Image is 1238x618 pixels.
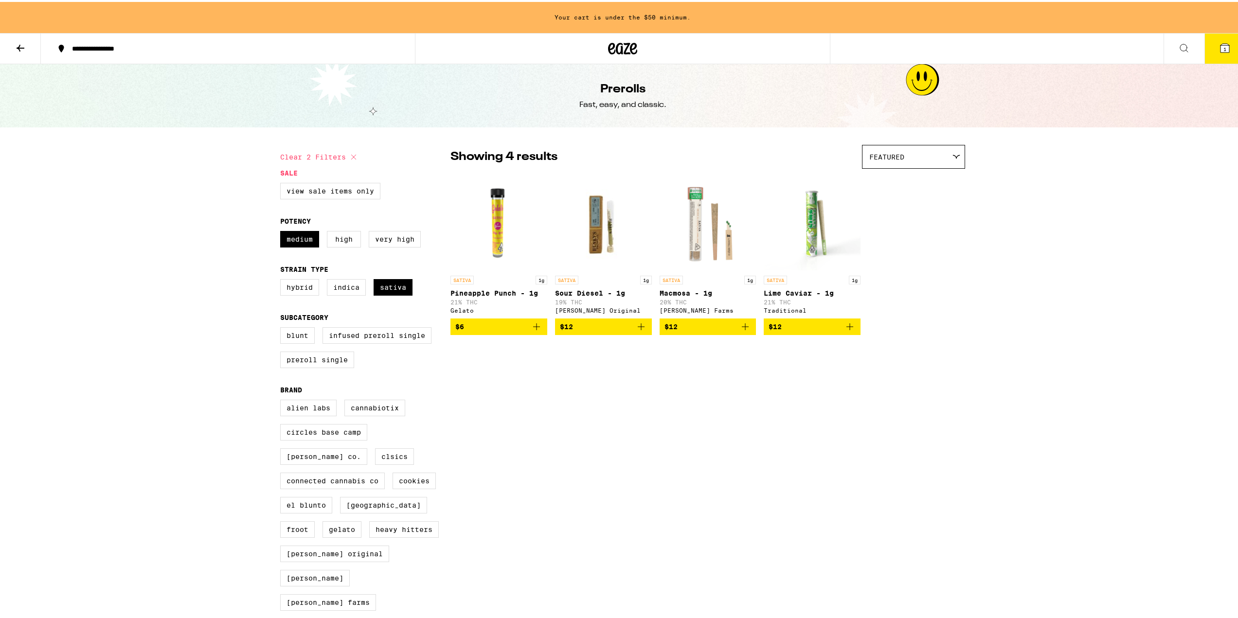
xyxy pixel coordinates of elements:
p: SATIVA [660,274,683,283]
label: Blunt [280,325,315,342]
label: El Blunto [280,495,332,512]
img: Henry's Original - Sour Diesel - 1g [555,172,652,269]
div: [PERSON_NAME] Original [555,305,652,312]
span: $12 [560,321,573,329]
p: 19% THC [555,297,652,303]
label: [PERSON_NAME] [280,568,350,584]
a: Open page for Pineapple Punch - 1g from Gelato [450,172,547,317]
button: Add to bag [450,317,547,333]
p: 1g [536,274,547,283]
label: Infused Preroll Single [323,325,431,342]
button: Add to bag [555,317,652,333]
label: Medium [280,229,319,246]
p: Pineapple Punch - 1g [450,287,547,295]
p: 21% THC [450,297,547,303]
label: Very High [369,229,421,246]
legend: Sale [280,167,298,175]
label: Alien Labs [280,398,337,414]
p: Lime Caviar - 1g [764,287,861,295]
label: View Sale Items Only [280,181,380,197]
label: CLSICS [375,446,414,463]
p: 1g [744,274,756,283]
label: Indica [327,277,366,294]
p: SATIVA [555,274,578,283]
label: Heavy Hitters [369,519,439,536]
span: Hi. Need any help? [6,7,70,15]
p: Sour Diesel - 1g [555,287,652,295]
legend: Subcategory [280,312,328,319]
legend: Strain Type [280,264,328,271]
legend: Potency [280,215,311,223]
p: SATIVA [764,274,787,283]
img: Lowell Farms - Macmosa - 1g [660,172,756,269]
label: [PERSON_NAME] Original [280,544,389,560]
a: Open page for Sour Diesel - 1g from Henry's Original [555,172,652,317]
p: Showing 4 results [450,147,557,163]
img: Traditional - Lime Caviar - 1g [764,172,861,269]
a: Open page for Macmosa - 1g from Lowell Farms [660,172,756,317]
p: 21% THC [764,297,861,303]
span: 1 [1223,44,1226,50]
button: Add to bag [660,317,756,333]
label: [GEOGRAPHIC_DATA] [340,495,427,512]
label: Gelato [323,519,361,536]
a: Open page for Lime Caviar - 1g from Traditional [764,172,861,317]
label: Cookies [393,471,436,487]
label: [PERSON_NAME] Co. [280,446,367,463]
span: $12 [664,321,678,329]
button: Clear 2 filters [280,143,359,167]
legend: Brand [280,384,302,392]
label: Cannabiotix [344,398,405,414]
span: $6 [455,321,464,329]
label: Froot [280,519,315,536]
label: Sativa [374,277,413,294]
label: [PERSON_NAME] Farms [280,592,376,609]
p: 1g [849,274,861,283]
label: Connected Cannabis Co [280,471,385,487]
div: Fast, easy, and classic. [579,98,666,108]
div: [PERSON_NAME] Farms [660,305,756,312]
label: Circles Base Camp [280,422,367,439]
label: High [327,229,361,246]
label: Hybrid [280,277,319,294]
p: 1g [640,274,652,283]
p: Macmosa - 1g [660,287,756,295]
span: Featured [869,151,904,159]
span: $12 [769,321,782,329]
label: Preroll Single [280,350,354,366]
img: Gelato - Pineapple Punch - 1g [450,172,547,269]
div: Traditional [764,305,861,312]
h1: Prerolls [600,79,646,96]
div: Gelato [450,305,547,312]
p: SATIVA [450,274,474,283]
p: 20% THC [660,297,756,303]
button: Add to bag [764,317,861,333]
